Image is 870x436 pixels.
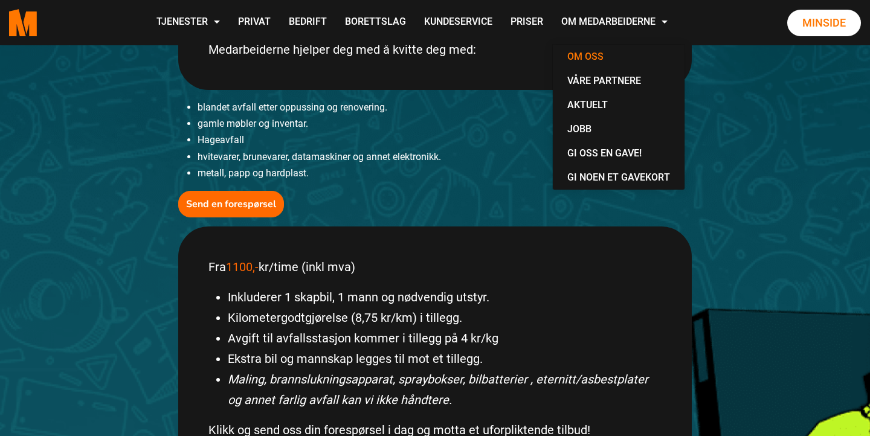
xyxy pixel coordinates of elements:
li: metall, papp og hardplast. [198,165,692,181]
a: Bedrift [280,1,336,44]
li: hvitevarer, brunevarer, datamaskiner og annet elektronikk. [198,149,692,165]
a: Priser [501,1,552,44]
a: Privat [229,1,280,44]
button: Send en forespørsel [178,191,284,217]
li: Ekstra bil og mannskap legges til mot et tillegg. [228,348,662,369]
li: Kilometergodtgjørelse (8,75 kr/km) i tillegg. [228,307,662,328]
li: Inkluderer 1 skapbil, 1 mann og nødvendig utstyr. [228,287,662,307]
li: blandet avfall etter oppussing og renovering. [198,99,692,115]
a: Kundeservice [415,1,501,44]
em: Maling, brannslukningsapparat, spraybokser, bilbatterier , eternitt/asbestplater og annet farlig ... [228,372,648,407]
a: Minside [787,10,861,36]
p: Fra kr/time (inkl mva) [208,257,662,277]
b: Send en forespørsel [186,197,276,211]
a: Om Medarbeiderne [552,1,677,44]
a: Aktuelt [558,93,680,117]
a: Gi oss en gave! [558,141,680,165]
a: Om oss [558,45,680,69]
li: gamle møbler og inventar. [198,115,692,132]
span: 1100,- [226,260,259,274]
li: Avgift til avfallsstasjon kommer i tillegg på 4 kr/kg [228,328,662,348]
a: Borettslag [336,1,415,44]
li: Hageavfall [198,132,692,148]
a: Jobb [558,117,680,141]
a: Våre partnere [558,69,680,93]
a: Gi noen et gavekort [558,165,680,190]
a: Tjenester [147,1,229,44]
